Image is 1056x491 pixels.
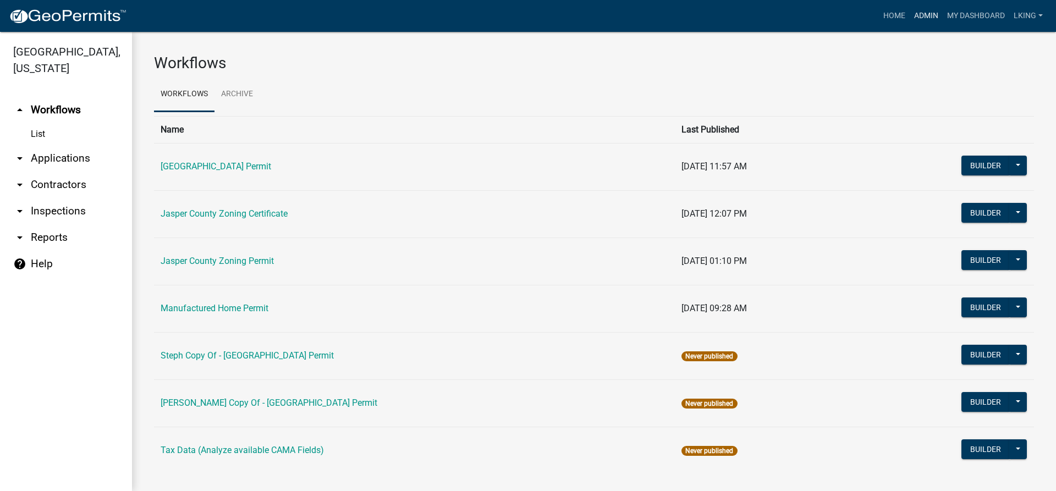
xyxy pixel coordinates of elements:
[215,77,260,112] a: Archive
[161,350,334,361] a: Steph Copy Of - [GEOGRAPHIC_DATA] Permit
[961,156,1010,175] button: Builder
[943,5,1009,26] a: My Dashboard
[961,439,1010,459] button: Builder
[681,446,737,456] span: Never published
[879,5,910,26] a: Home
[681,161,747,172] span: [DATE] 11:57 AM
[13,103,26,117] i: arrow_drop_up
[681,351,737,361] span: Never published
[961,203,1010,223] button: Builder
[961,392,1010,412] button: Builder
[13,231,26,244] i: arrow_drop_down
[961,297,1010,317] button: Builder
[161,398,377,408] a: [PERSON_NAME] Copy Of - [GEOGRAPHIC_DATA] Permit
[161,208,288,219] a: Jasper County Zoning Certificate
[13,257,26,271] i: help
[13,205,26,218] i: arrow_drop_down
[681,399,737,409] span: Never published
[681,208,747,219] span: [DATE] 12:07 PM
[910,5,943,26] a: Admin
[154,54,1034,73] h3: Workflows
[161,161,271,172] a: [GEOGRAPHIC_DATA] Permit
[161,256,274,266] a: Jasper County Zoning Permit
[13,178,26,191] i: arrow_drop_down
[154,77,215,112] a: Workflows
[154,116,675,143] th: Name
[13,152,26,165] i: arrow_drop_down
[675,116,853,143] th: Last Published
[161,303,268,313] a: Manufactured Home Permit
[161,445,324,455] a: Tax Data (Analyze available CAMA Fields)
[1009,5,1047,26] a: LKING
[681,303,747,313] span: [DATE] 09:28 AM
[681,256,747,266] span: [DATE] 01:10 PM
[961,345,1010,365] button: Builder
[961,250,1010,270] button: Builder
